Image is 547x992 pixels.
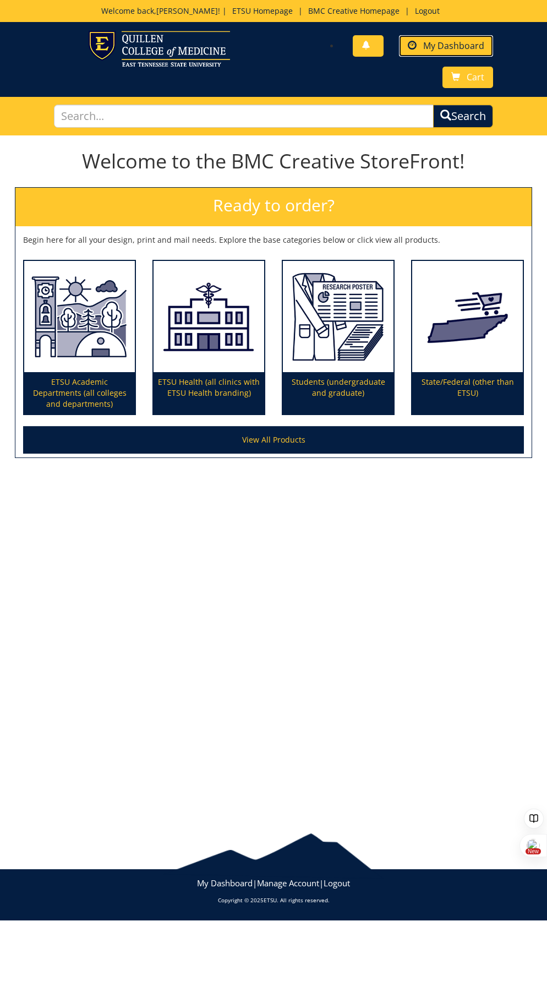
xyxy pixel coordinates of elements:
[227,6,298,16] a: ETSU Homepage
[24,372,135,414] p: ETSU Academic Departments (all colleges and departments)
[24,261,135,372] img: ETSU Academic Departments (all colleges and departments)
[154,261,264,372] img: ETSU Health (all clinics with ETSU Health branding)
[324,877,350,889] a: Logout
[412,261,523,414] a: State/Federal (other than ETSU)
[283,372,393,414] p: Students (undergraduate and graduate)
[442,67,493,88] a: Cart
[15,150,532,172] h1: Welcome to the BMC Creative StoreFront!
[412,261,523,372] img: State/Federal (other than ETSU)
[23,235,524,246] p: Begin here for all your design, print and mail needs. Explore the base categories below or click ...
[154,261,264,414] a: ETSU Health (all clinics with ETSU Health branding)
[264,896,277,904] a: ETSU
[89,31,230,67] img: ETSU logo
[303,6,405,16] a: BMC Creative Homepage
[156,6,218,16] a: [PERSON_NAME]
[197,877,253,889] a: My Dashboard
[283,261,393,372] img: Students (undergraduate and graduate)
[412,372,523,414] p: State/Federal (other than ETSU)
[23,426,524,454] a: View All Products
[24,261,135,414] a: ETSU Academic Departments (all colleges and departments)
[257,877,319,889] a: Manage Account
[54,105,434,128] input: Search...
[467,71,484,83] span: Cart
[433,105,493,128] button: Search
[399,35,493,57] a: My Dashboard
[409,6,445,16] a: Logout
[283,261,393,414] a: Students (undergraduate and graduate)
[54,6,493,17] p: Welcome back, ! | | |
[423,40,484,52] span: My Dashboard
[15,188,532,227] h2: Ready to order?
[154,372,264,414] p: ETSU Health (all clinics with ETSU Health branding)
